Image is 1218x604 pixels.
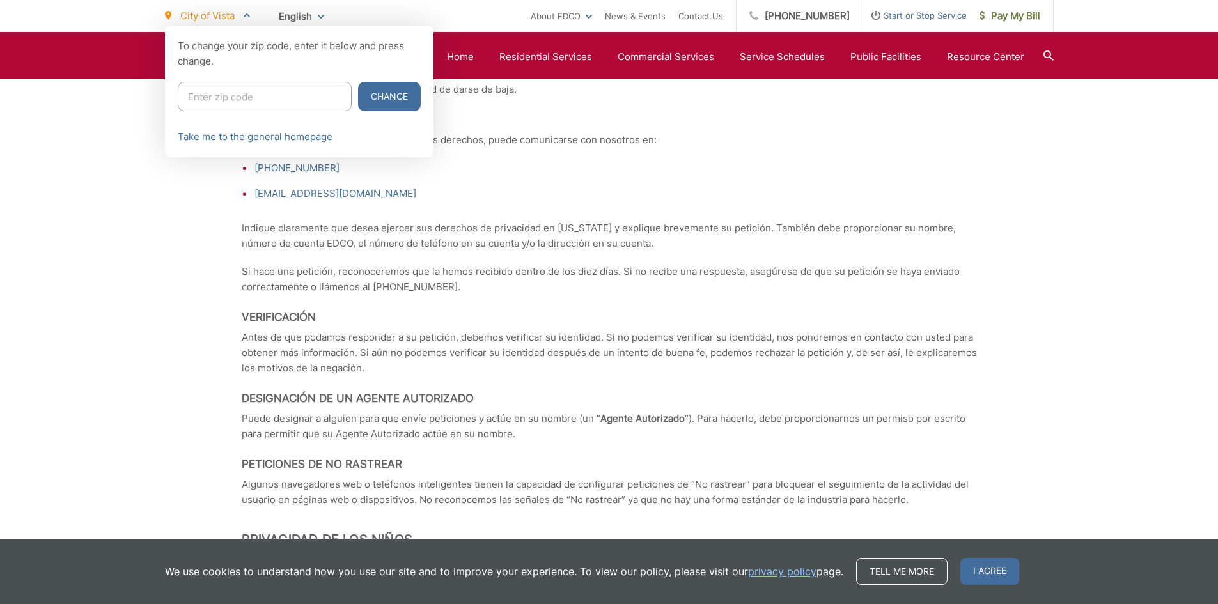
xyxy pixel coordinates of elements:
p: To change your zip code, enter it below and press change. [178,38,421,69]
p: We use cookies to understand how you use our site and to improve your experience. To view our pol... [165,564,843,579]
span: English [269,5,334,27]
input: Enter zip code [178,82,352,111]
a: News & Events [605,8,666,24]
a: Contact Us [678,8,723,24]
a: About EDCO [531,8,592,24]
span: Pay My Bill [980,8,1040,24]
a: Take me to the general homepage [178,129,332,144]
span: City of Vista [180,10,235,22]
button: Change [358,82,421,111]
span: I agree [960,558,1019,585]
a: Tell me more [856,558,948,585]
a: privacy policy [748,564,816,579]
